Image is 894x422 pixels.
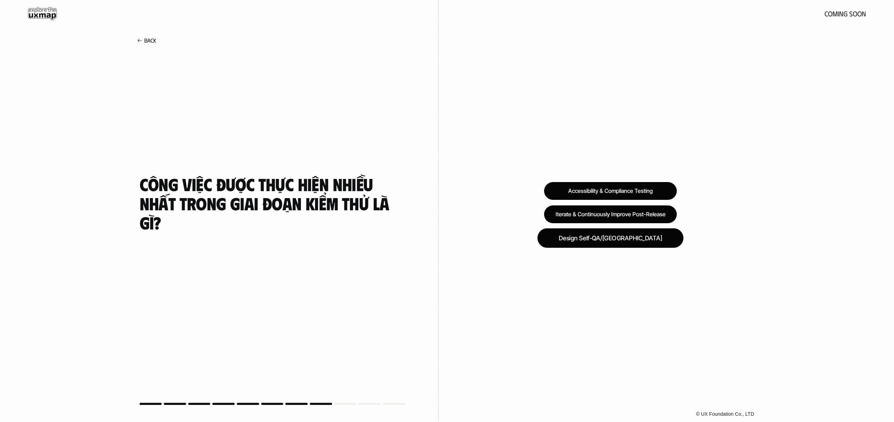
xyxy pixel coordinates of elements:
[825,10,866,17] h5: coming soon
[537,228,683,248] div: Design Self-QA/[GEOGRAPHIC_DATA]
[544,182,677,200] div: Accessibility & Compliance Testing
[144,37,156,44] p: Back
[544,205,677,223] div: Iterate & Continuously Improve Post-Release
[695,411,754,417] a: © UX Foundation Co., LTD
[140,174,411,232] h4: Công việc được thực hiện nhiều nhất trong Giai đoạn kiểm thử là gì?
